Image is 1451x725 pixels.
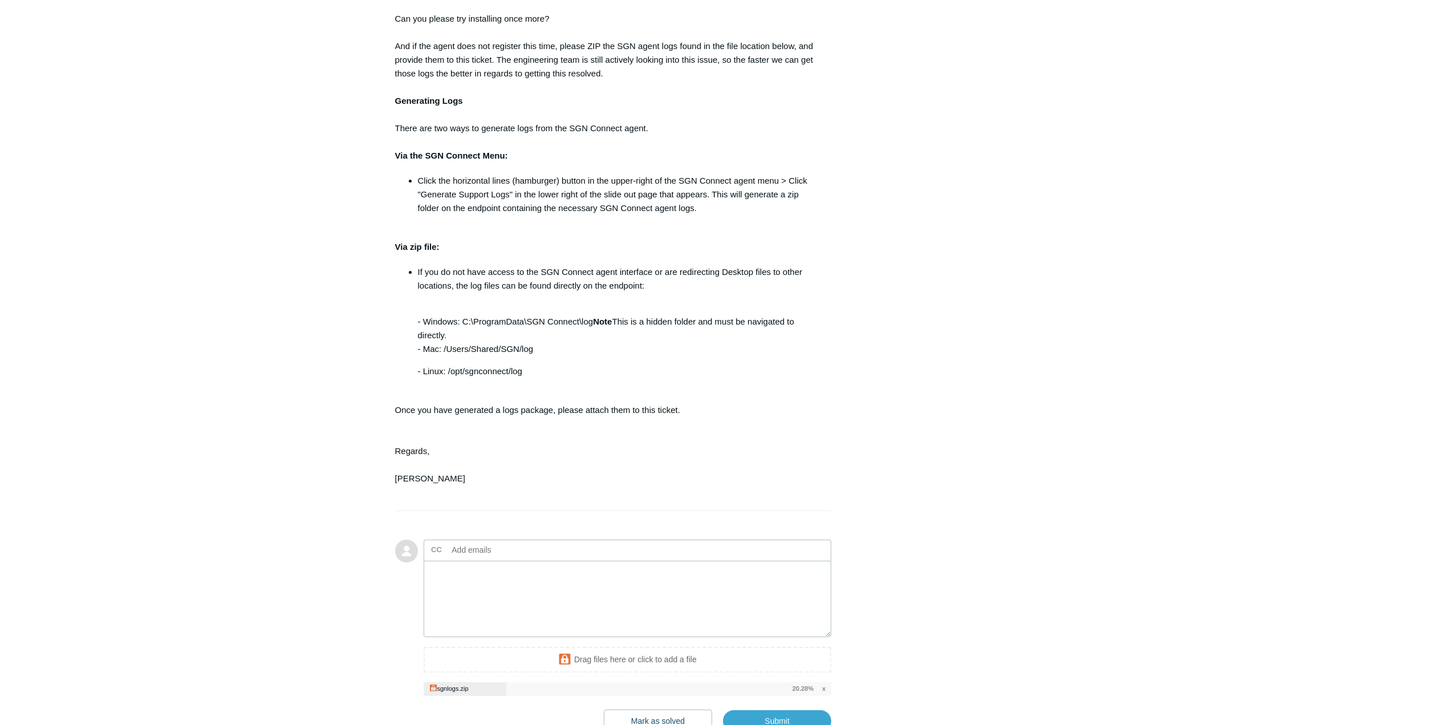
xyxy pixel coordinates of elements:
strong: Note [593,317,612,326]
p: - Linux: /opt/sgnconnect/log [418,364,820,378]
strong: Via the SGN Connect Menu: [395,151,508,160]
span: 20.28% [792,684,814,694]
strong: Generating Logs [395,96,463,106]
li: Click the horizontal lines (hamburger) button in the upper-right of the SGN Connect agent menu > ... [418,174,820,215]
strong: Via zip file: [395,242,440,252]
textarea: Add your reply [424,561,832,638]
p: If you do not have access to the SGN Connect agent interface or are redirecting Desktop files to ... [418,265,820,293]
p: - Windows: C:\ProgramData\SGN Connect\log This is a hidden folder and must be navigated to direct... [418,301,820,356]
span: x [822,684,826,694]
label: CC [431,541,442,558]
input: Add emails [448,541,570,558]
